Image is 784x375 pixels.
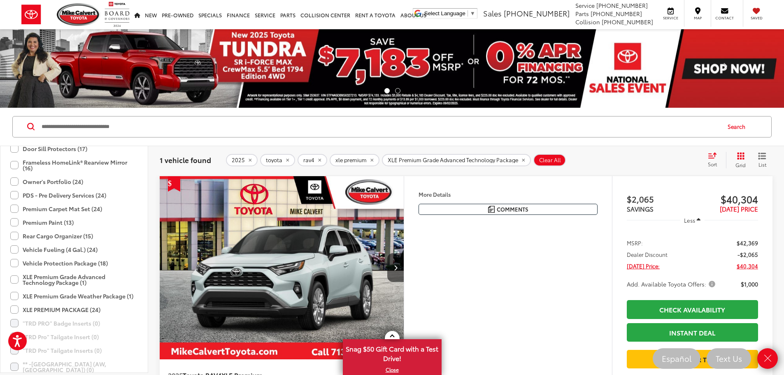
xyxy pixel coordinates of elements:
[533,154,566,166] button: Clear All
[497,205,528,213] span: Comments
[10,256,108,270] label: Vehicle Protection Package (18)
[661,15,680,21] span: Service
[10,270,138,289] label: XLE Premium Grade Advanced Technology Package (1)
[260,154,295,166] button: remove toyota
[298,154,327,166] button: remove rav4
[747,15,765,21] span: Saved
[591,9,642,18] span: [PHONE_NUMBER]
[483,8,502,19] span: Sales
[419,204,598,215] button: Comments
[387,253,404,282] button: Next image
[159,176,405,360] div: 2025 Toyota RAV4 XLE Premium 0
[504,8,570,19] span: [PHONE_NUMBER]
[10,330,99,344] label: "TRD Pro" Tailgate Insert (0)
[388,157,518,163] span: XLE Premium Grade Advanced Technology Package
[715,15,734,21] span: Contact
[578,48,784,344] iframe: Chat window
[335,157,367,163] span: xle premium
[159,176,405,360] img: 2025 Toyota RAV4 XLE Premium FWD
[344,340,441,365] span: Snag $50 Gift Card with a Test Drive!
[419,191,598,197] h4: More Details
[168,176,180,192] span: Get Price Drop Alert
[10,175,83,189] label: Owner's Portfolio (24)
[10,156,138,175] label: Frameless HomeLink® Rearview Mirror (16)
[689,15,707,21] span: Map
[424,10,475,16] a: Select Language​
[160,155,211,165] span: 1 vehicle found
[424,10,465,16] span: Select Language
[10,289,133,303] label: XLE Premium Grade Weather Package (1)
[10,216,74,229] label: Premium Paint (13)
[266,157,282,163] span: toyota
[10,202,102,216] label: Premium Carpet Mat Set (24)
[41,117,720,137] input: Search by Make, Model, or Keyword
[488,206,495,213] img: Comments
[10,142,87,156] label: Door Sill Protectors (17)
[330,154,379,166] button: remove xle%20premium
[303,157,314,163] span: rav4
[10,229,93,243] label: Rear Cargo Organizer (15)
[575,9,589,18] span: Parts
[10,344,102,357] label: "TRD Pro" Tailgate Inserts (0)
[10,317,100,330] label: "TRD PRO" Badge Inserts (0)
[159,176,405,360] a: 2025 Toyota RAV4 XLE Premium FWD2025 Toyota RAV4 XLE Premium FWD2025 Toyota RAV4 XLE Premium FWD2...
[57,3,100,26] img: Mike Calvert Toyota
[602,18,653,26] span: [PHONE_NUMBER]
[232,157,245,163] span: 2025
[470,10,475,16] span: ▼
[575,1,595,9] span: Service
[10,189,106,202] label: PDS - Pre Delivery Services (24)
[382,154,531,166] button: remove XLE%20Premium%20Grade%20Advanced%20Technology%20Package
[757,348,778,369] a: Close
[10,243,98,256] label: Vehicle Fueling (4 Gal.) (24)
[596,1,648,9] span: [PHONE_NUMBER]
[539,157,561,163] span: Clear All
[627,350,758,368] a: Value Your Trade
[10,303,100,317] label: XLE PREMIUM PACKAGE (24)
[575,18,600,26] span: Collision
[226,154,258,166] button: remove 2025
